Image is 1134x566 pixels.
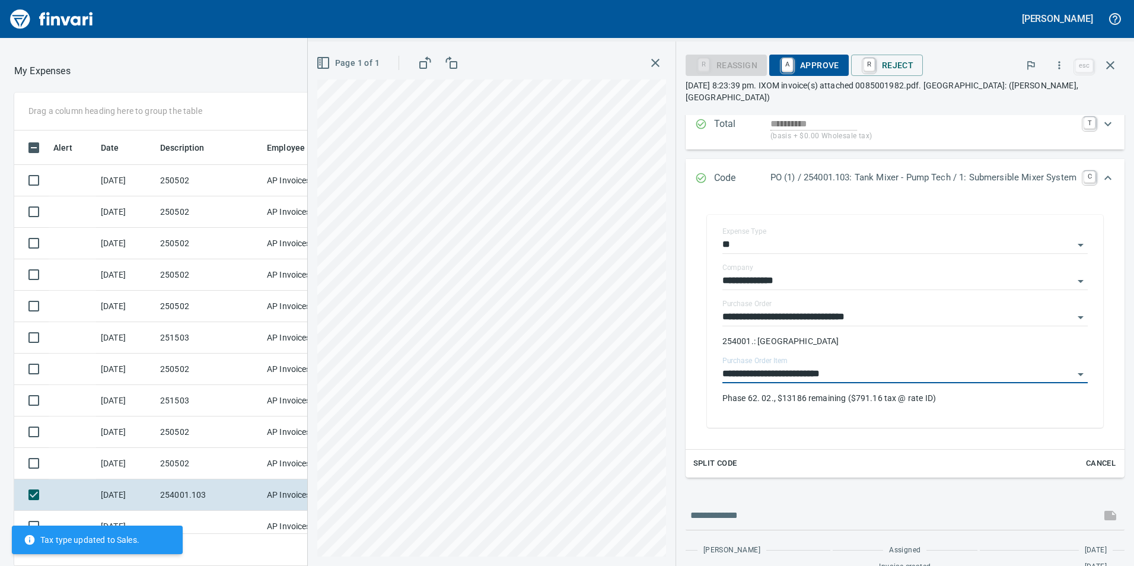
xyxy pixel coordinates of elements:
[1072,51,1125,80] span: Close invoice
[770,131,1076,142] p: (basis + $0.00 Wholesale tax)
[96,196,155,228] td: [DATE]
[262,165,351,196] td: AP Invoices
[690,454,740,473] button: Split Code
[1096,501,1125,530] span: This records your message into the invoice and notifies anyone mentioned
[1084,117,1095,129] a: T
[262,448,351,479] td: AP Invoices
[686,198,1125,478] div: Expand
[160,141,220,155] span: Description
[1019,9,1096,28] button: [PERSON_NAME]
[53,141,88,155] span: Alert
[782,58,793,71] a: A
[101,141,135,155] span: Date
[267,141,320,155] span: Employee
[1085,457,1117,470] span: Cancel
[1085,545,1107,557] span: [DATE]
[714,117,770,142] p: Total
[314,52,384,74] button: Page 1 of 1
[864,58,875,71] a: R
[155,165,262,196] td: 250502
[155,259,262,291] td: 250502
[262,196,351,228] td: AP Invoices
[318,56,380,71] span: Page 1 of 1
[262,259,351,291] td: AP Invoices
[155,228,262,259] td: 250502
[714,171,770,186] p: Code
[722,228,766,235] label: Expense Type
[262,511,351,542] td: AP Invoices
[722,357,787,364] label: Purchase Order Item
[267,141,305,155] span: Employee
[155,448,262,479] td: 250502
[96,322,155,354] td: [DATE]
[693,457,737,470] span: Split Code
[155,416,262,448] td: 250502
[686,159,1125,198] div: Expand
[1018,52,1044,78] button: Flag
[686,110,1125,150] div: Expand
[14,64,71,78] p: My Expenses
[722,264,753,271] label: Company
[96,354,155,385] td: [DATE]
[889,545,920,557] span: Assigned
[96,259,155,291] td: [DATE]
[101,141,119,155] span: Date
[1022,12,1093,25] h5: [PERSON_NAME]
[262,322,351,354] td: AP Invoices
[155,322,262,354] td: 251503
[1072,237,1089,253] button: Open
[155,479,262,511] td: 254001.103
[779,55,839,75] span: Approve
[155,385,262,416] td: 251503
[769,55,849,76] button: AApprove
[96,511,155,542] td: [DATE]
[96,165,155,196] td: [DATE]
[262,291,351,322] td: AP Invoices
[722,392,1088,404] p: Phase 62. 02., $13186 remaining ($791.16 tax @ rate ID)
[1046,52,1072,78] button: More
[703,545,760,557] span: [PERSON_NAME]
[96,416,155,448] td: [DATE]
[686,59,767,69] div: Reassign
[24,534,139,546] span: Tax type updated to Sales.
[155,354,262,385] td: 250502
[53,141,72,155] span: Alert
[160,141,205,155] span: Description
[96,385,155,416] td: [DATE]
[155,291,262,322] td: 250502
[7,5,96,33] img: Finvari
[96,448,155,479] td: [DATE]
[851,55,923,76] button: RReject
[722,300,772,307] label: Purchase Order
[96,479,155,511] td: [DATE]
[1072,366,1089,383] button: Open
[155,196,262,228] td: 250502
[770,171,1076,185] p: PO (1) / 254001.103: Tank Mixer - Pump Tech / 1: Submersible Mixer System
[262,354,351,385] td: AP Invoices
[96,291,155,322] td: [DATE]
[14,64,71,78] nav: breadcrumb
[262,479,351,511] td: AP Invoices
[1075,59,1093,72] a: esc
[262,385,351,416] td: AP Invoices
[96,228,155,259] td: [DATE]
[686,80,1125,103] p: [DATE] 8:23:39 pm. IXOM invoice(s) attached 0085001982.pdf. [GEOGRAPHIC_DATA]: ([PERSON_NAME], [G...
[1082,454,1120,473] button: Cancel
[1084,171,1095,183] a: C
[262,228,351,259] td: AP Invoices
[1072,273,1089,290] button: Open
[722,335,1088,347] p: 254001.: [GEOGRAPHIC_DATA]
[861,55,913,75] span: Reject
[28,105,202,117] p: Drag a column heading here to group the table
[262,416,351,448] td: AP Invoices
[1072,309,1089,326] button: Open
